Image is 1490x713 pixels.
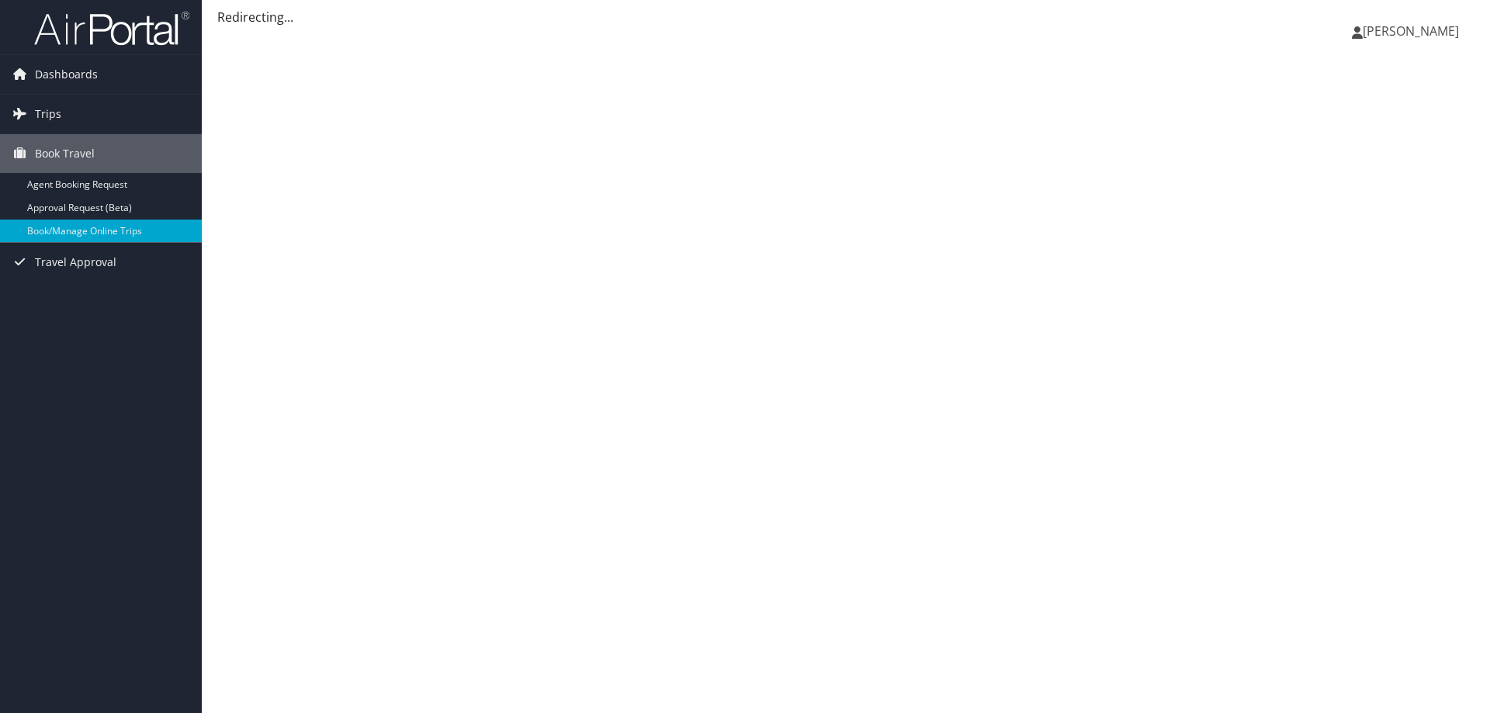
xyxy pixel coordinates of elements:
[35,95,61,133] span: Trips
[35,55,98,94] span: Dashboards
[35,134,95,173] span: Book Travel
[34,10,189,47] img: airportal-logo.png
[217,8,1474,26] div: Redirecting...
[1352,8,1474,54] a: [PERSON_NAME]
[35,243,116,282] span: Travel Approval
[1363,22,1459,40] span: [PERSON_NAME]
